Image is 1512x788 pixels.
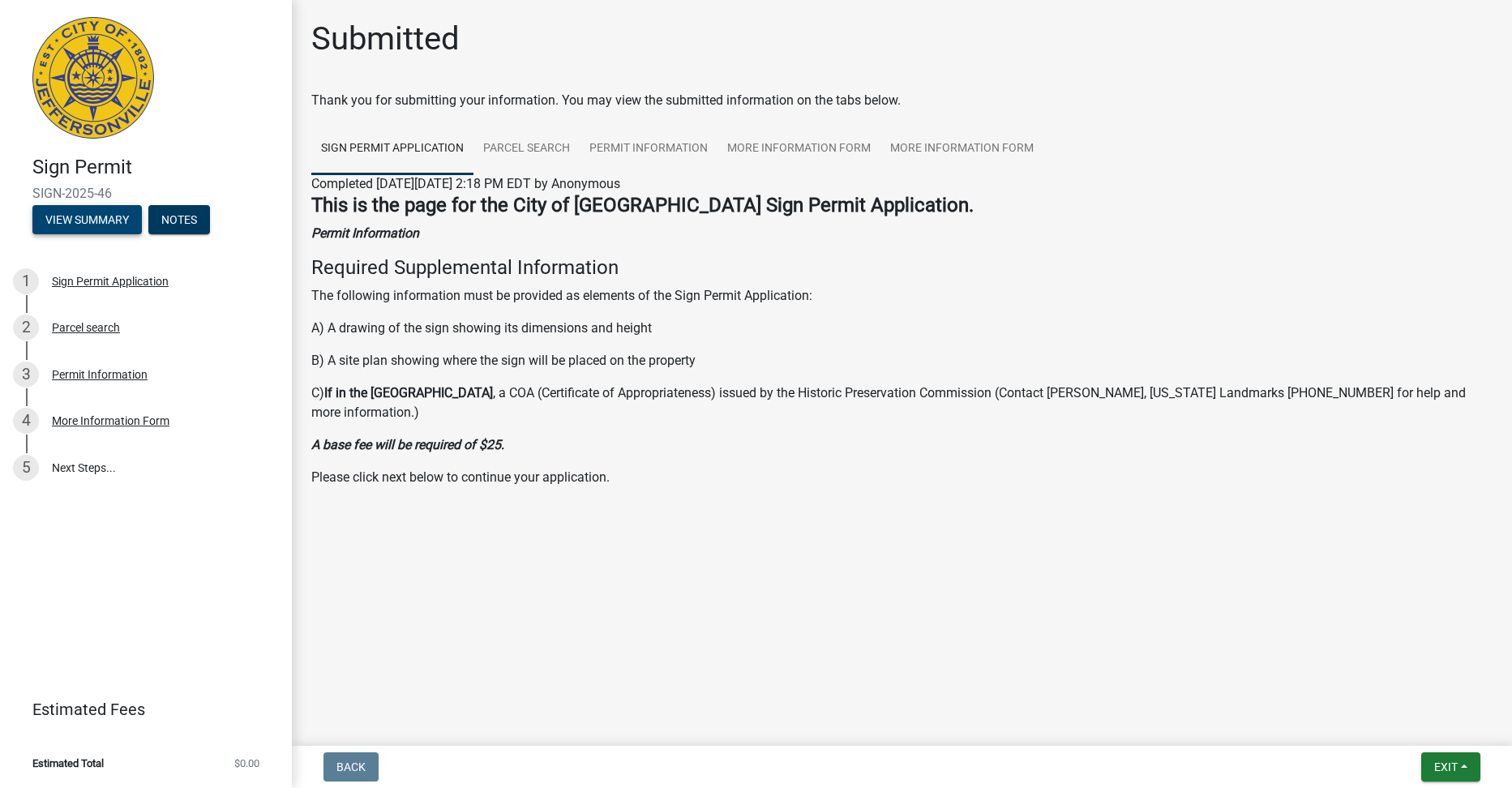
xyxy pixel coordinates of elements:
h4: Sign Permit [32,156,279,179]
p: The following information must be provided as elements of the Sign Permit Application: [311,286,1493,306]
div: 5 [13,455,39,481]
a: Parcel search [473,123,580,175]
a: Estimated Fees [13,693,266,726]
a: More Information Form [880,123,1043,175]
a: More Information Form [717,123,880,175]
div: 4 [13,408,39,434]
a: Permit Information [580,123,717,175]
strong: If in the [GEOGRAPHIC_DATA] [324,385,493,400]
strong: This is the page for the City of [GEOGRAPHIC_DATA] Sign Permit Application. [311,194,974,216]
div: 1 [13,268,39,294]
p: Please click next below to continue your application. [311,468,1493,487]
button: Notes [148,205,210,234]
button: Back [323,752,379,782]
p: B) A site plan showing where the sign will be placed on the property [311,351,1493,370]
span: Back [336,760,366,773]
h4: Required Supplemental Information [311,256,1493,280]
span: SIGN-2025-46 [32,186,259,201]
h1: Submitted [311,19,460,58]
div: 2 [13,315,39,340]
div: Parcel search [52,322,120,333]
p: C) , a COA (Certificate of Appropriateness) issued by the Historic Preservation Commission (Conta... [311,383,1493,422]
span: $0.00 [234,758,259,769]
strong: A base fee will be required of $25. [311,437,504,452]
div: Sign Permit Application [52,276,169,287]
span: Completed [DATE][DATE] 2:18 PM EDT by Anonymous [311,176,620,191]
wm-modal-confirm: Summary [32,214,142,227]
img: City of Jeffersonville, Indiana [32,17,154,139]
span: Estimated Total [32,758,104,769]
span: Exit [1434,760,1458,773]
div: 3 [13,362,39,388]
button: Exit [1421,752,1480,782]
a: Sign Permit Application [311,123,473,175]
div: Permit Information [52,369,148,380]
wm-modal-confirm: Notes [148,214,210,227]
div: Thank you for submitting your information. You may view the submitted information on the tabs below. [311,91,1493,110]
button: View Summary [32,205,142,234]
strong: Permit Information [311,225,419,241]
div: More Information Form [52,415,169,426]
p: A) A drawing of the sign showing its dimensions and height [311,319,1493,338]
